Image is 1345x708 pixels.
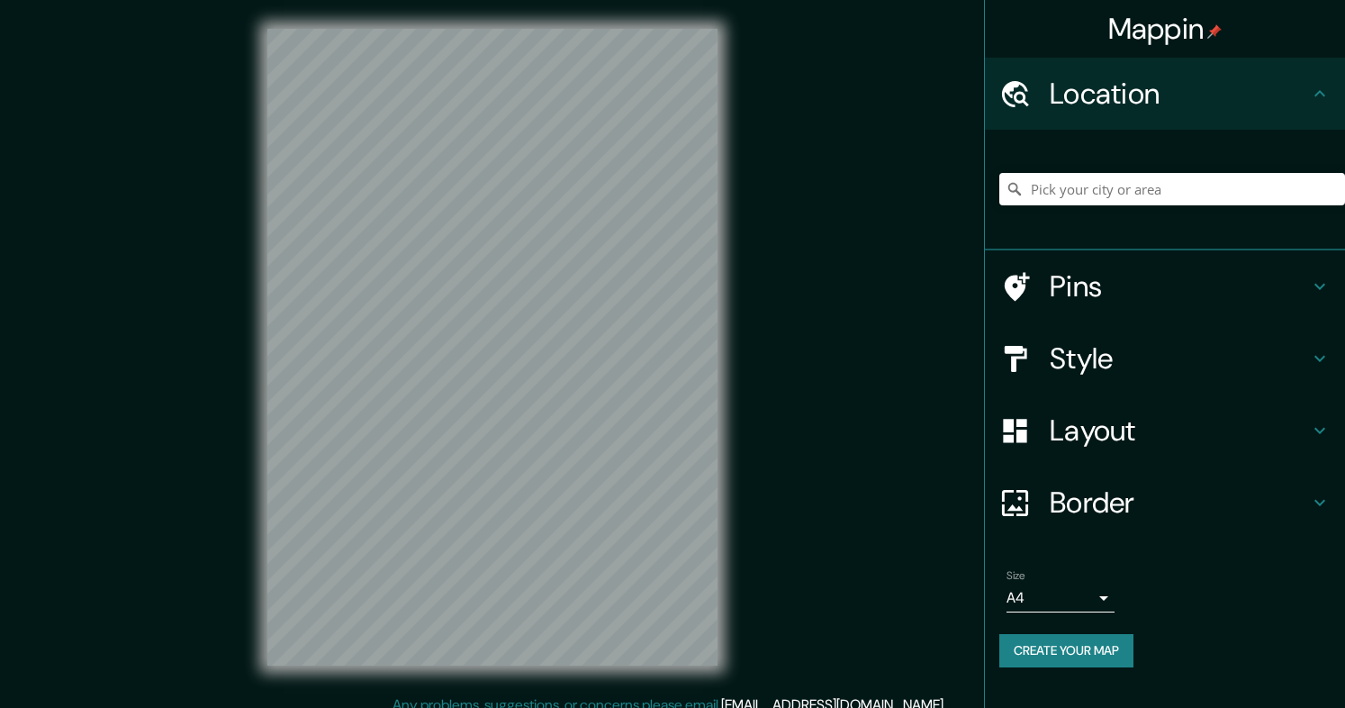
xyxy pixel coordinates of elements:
img: pin-icon.png [1207,24,1222,39]
div: Style [985,322,1345,395]
input: Pick your city or area [999,173,1345,205]
h4: Border [1050,485,1309,521]
h4: Layout [1050,413,1309,449]
label: Size [1006,568,1025,584]
button: Create your map [999,634,1133,667]
div: Border [985,467,1345,539]
h4: Mappin [1108,11,1223,47]
h4: Location [1050,76,1309,112]
div: Layout [985,395,1345,467]
canvas: Map [267,29,718,666]
h4: Pins [1050,268,1309,304]
div: Pins [985,250,1345,322]
div: Location [985,58,1345,130]
h4: Style [1050,340,1309,377]
div: A4 [1006,584,1115,613]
